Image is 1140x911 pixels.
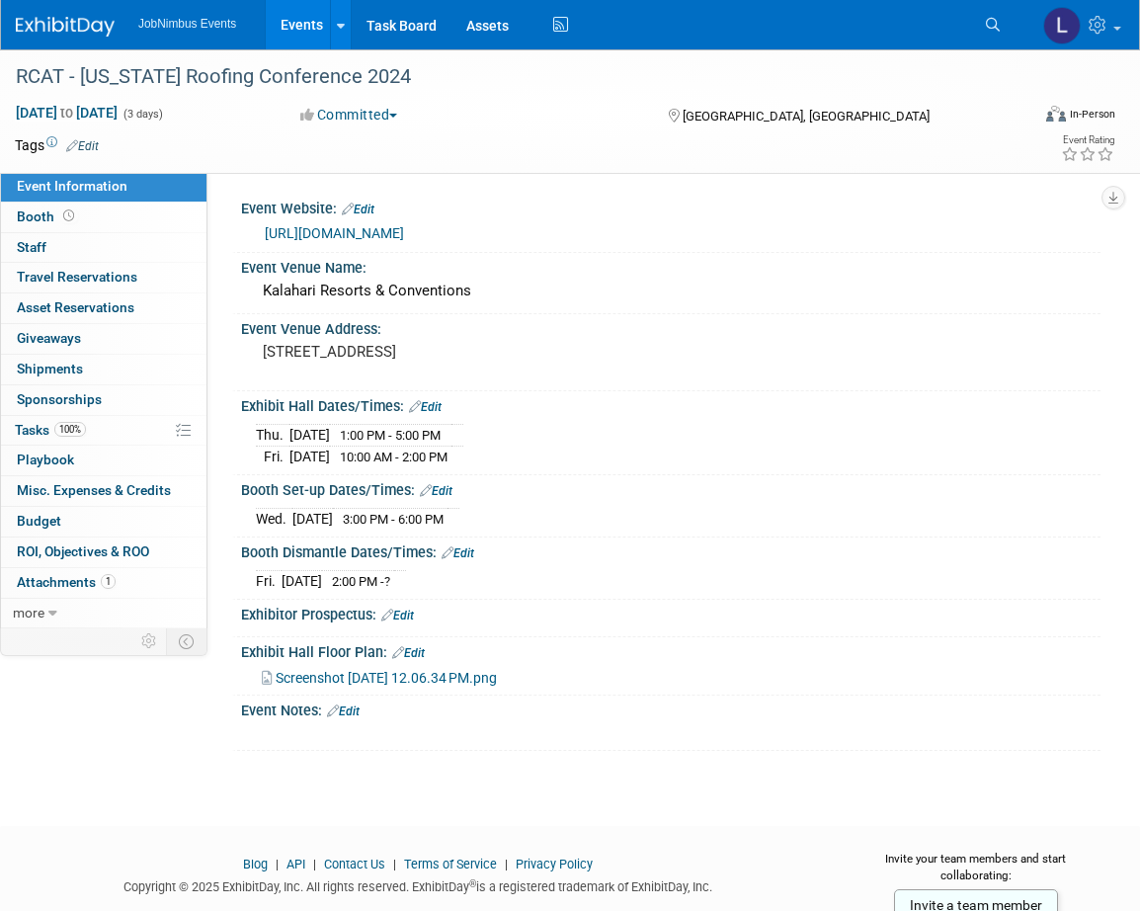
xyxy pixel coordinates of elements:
a: Giveaways [1,324,206,354]
a: Tasks100% [1,416,206,446]
div: Exhibit Hall Dates/Times: [241,391,1100,417]
div: Kalahari Resorts & Conventions [256,276,1086,306]
a: Edit [392,646,425,660]
span: | [388,857,401,871]
div: Event Venue Name: [241,253,1100,278]
span: Sponsorships [17,391,102,407]
span: 3:00 PM - 6:00 PM [343,512,444,527]
span: Tasks [15,422,86,438]
span: Playbook [17,452,74,467]
a: Travel Reservations [1,263,206,292]
a: Sponsorships [1,385,206,415]
img: ExhibitDay [16,17,115,37]
button: Committed [293,105,405,124]
span: 2:00 PM - [332,574,390,589]
div: Exhibitor Prospectus: [241,600,1100,625]
a: Edit [409,400,442,414]
a: Edit [66,139,99,153]
a: Terms of Service [404,857,497,871]
td: [DATE] [282,571,322,592]
span: Booth [17,208,78,224]
td: Tags [15,135,99,155]
span: 1 [101,574,116,589]
span: more [13,605,44,621]
div: Exhibit Hall Floor Plan: [241,637,1100,663]
td: [DATE] [289,447,330,467]
span: Screenshot [DATE] 12.06.34 PM.png [276,670,497,686]
span: Shipments [17,361,83,376]
span: Budget [17,513,61,529]
a: Booth [1,203,206,232]
div: Booth Set-up Dates/Times: [241,475,1100,501]
span: Travel Reservations [17,269,137,285]
a: Edit [381,609,414,622]
td: Personalize Event Tab Strip [132,628,167,654]
a: Playbook [1,446,206,475]
span: [GEOGRAPHIC_DATA], [GEOGRAPHIC_DATA] [683,109,930,124]
span: | [271,857,284,871]
span: | [500,857,513,871]
a: Edit [327,704,360,718]
span: ROI, Objectives & ROO [17,543,149,559]
div: RCAT - [US_STATE] Roofing Conference 2024 [9,59,1008,95]
span: | [308,857,321,871]
div: Event Notes: [241,696,1100,721]
span: Staff [17,239,46,255]
span: Booth not reserved yet [59,208,78,223]
a: Attachments1 [1,568,206,598]
img: Format-Inperson.png [1046,106,1066,122]
a: Edit [342,203,374,216]
a: Screenshot [DATE] 12.06.34 PM.png [262,670,497,686]
span: (3 days) [122,108,163,121]
div: In-Person [1069,107,1115,122]
td: Fri. [256,571,282,592]
span: Attachments [17,574,116,590]
a: Shipments [1,355,206,384]
td: Fri. [256,447,289,467]
td: [DATE] [289,425,330,447]
div: Event Rating [1061,135,1114,145]
span: JobNimbus Events [138,17,236,31]
span: Event Information [17,178,127,194]
div: Event Venue Address: [241,314,1100,339]
span: 100% [54,422,86,437]
span: 1:00 PM - 5:00 PM [340,428,441,443]
span: 10:00 AM - 2:00 PM [340,450,448,464]
a: Event Information [1,172,206,202]
a: Misc. Expenses & Credits [1,476,206,506]
a: Blog [243,857,268,871]
div: Event Format [944,103,1115,132]
a: Edit [442,546,474,560]
a: Budget [1,507,206,537]
a: Contact Us [324,857,385,871]
div: Event Website: [241,194,1100,219]
span: [DATE] [DATE] [15,104,119,122]
a: [URL][DOMAIN_NAME] [265,225,404,241]
a: API [286,857,305,871]
pre: [STREET_ADDRESS] [263,343,578,361]
span: ? [384,574,390,589]
a: Staff [1,233,206,263]
span: Misc. Expenses & Credits [17,482,171,498]
a: more [1,599,206,628]
a: Asset Reservations [1,293,206,323]
td: Thu. [256,425,289,447]
span: to [57,105,76,121]
a: ROI, Objectives & ROO [1,538,206,567]
sup: ® [469,878,476,889]
span: Asset Reservations [17,299,134,315]
td: Wed. [256,509,292,530]
a: Edit [420,484,452,498]
td: [DATE] [292,509,333,530]
td: Toggle Event Tabs [167,628,207,654]
span: Giveaways [17,330,81,346]
a: Privacy Policy [516,857,593,871]
div: Copyright © 2025 ExhibitDay, Inc. All rights reserved. ExhibitDay is a registered trademark of Ex... [15,873,822,896]
div: Booth Dismantle Dates/Times: [241,538,1100,563]
div: Invite your team members and start collaborating: [852,851,1100,896]
img: Laly Matos [1043,7,1081,44]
